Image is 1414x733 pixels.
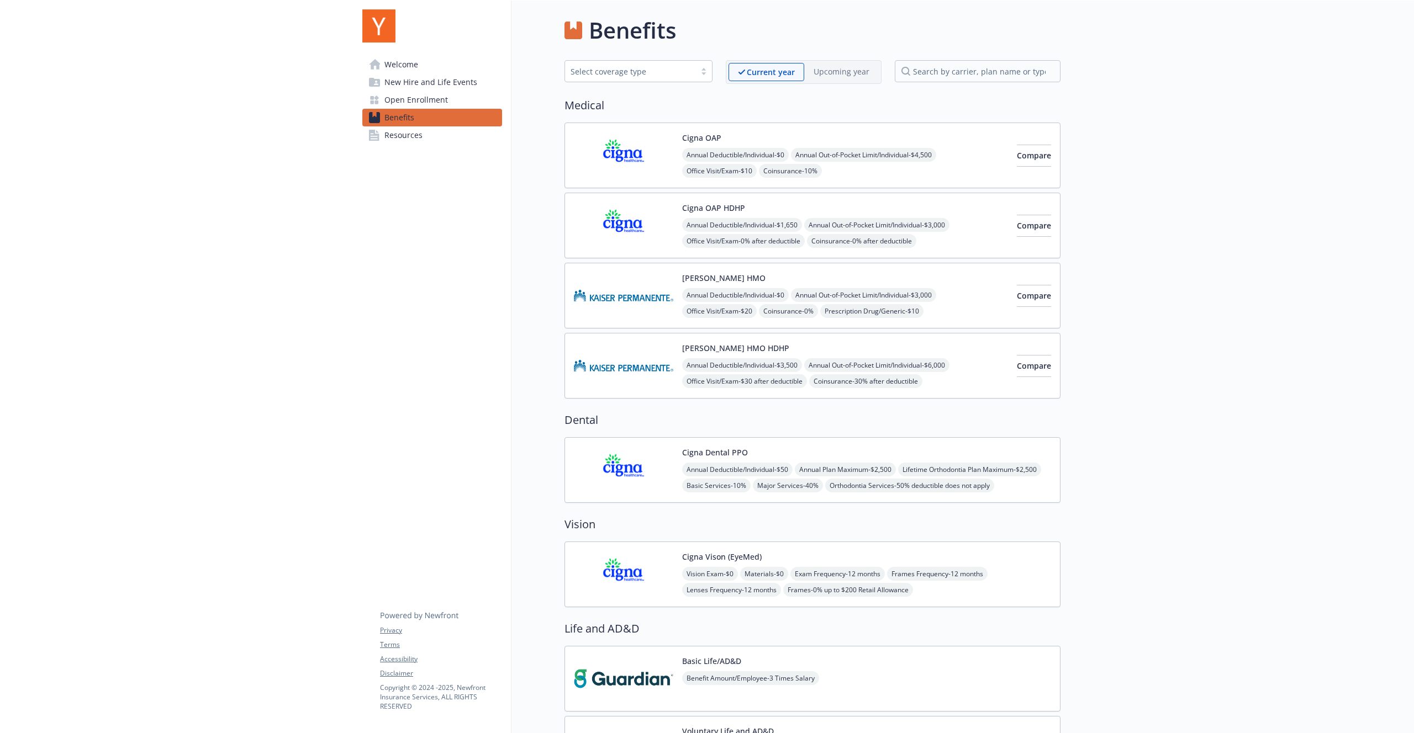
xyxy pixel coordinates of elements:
[384,91,448,109] span: Open Enrollment
[380,683,502,711] p: Copyright © 2024 - 2025 , Newfront Insurance Services, ALL RIGHTS RESERVED
[589,14,676,47] h1: Benefits
[682,479,751,492] span: Basic Services - 10%
[682,567,738,581] span: Vision Exam - $0
[384,126,423,144] span: Resources
[887,567,988,581] span: Frames Frequency - 12 months
[682,234,805,248] span: Office Visit/Exam - 0% after deductible
[564,412,1060,428] h2: Dental
[571,66,690,77] div: Select coverage type
[362,126,502,144] a: Resources
[682,218,802,232] span: Annual Deductible/Individual - $1,650
[783,583,913,597] span: Frames - 0% up to $200 Retail Allowance
[564,516,1060,533] h2: Vision
[898,463,1041,476] span: Lifetime Orthodontia Plan Maximum - $2,500
[1017,220,1051,231] span: Compare
[809,374,922,388] span: Coinsurance - 30% after deductible
[804,218,949,232] span: Annual Out-of-Pocket Limit/Individual - $3,000
[574,551,673,598] img: CIGNA carrier logo
[807,234,916,248] span: Coinsurance - 0% after deductible
[384,56,418,73] span: Welcome
[682,447,748,458] button: Cigna Dental PPO
[1017,215,1051,237] button: Compare
[1017,355,1051,377] button: Compare
[682,655,741,667] button: Basic Life/AD&D
[682,288,789,302] span: Annual Deductible/Individual - $0
[362,73,502,91] a: New Hire and Life Events
[1017,285,1051,307] button: Compare
[740,567,788,581] span: Materials - $0
[825,479,994,492] span: Orthodontia Services - 50% deductible does not apply
[380,640,502,650] a: Terms
[574,272,673,319] img: Kaiser Permanente Insurance Company carrier logo
[380,654,502,664] a: Accessibility
[380,625,502,635] a: Privacy
[682,148,789,162] span: Annual Deductible/Individual - $0
[1017,290,1051,301] span: Compare
[682,164,757,178] span: Office Visit/Exam - $10
[747,66,795,78] p: Current year
[753,479,823,492] span: Major Services - 40%
[820,304,924,318] span: Prescription Drug/Generic - $10
[791,288,936,302] span: Annual Out-of-Pocket Limit/Individual - $3,000
[682,358,802,372] span: Annual Deductible/Individual - $3,500
[564,620,1060,637] h2: Life and AD&D
[574,132,673,179] img: CIGNA carrier logo
[682,304,757,318] span: Office Visit/Exam - $20
[682,583,781,597] span: Lenses Frequency - 12 months
[574,655,673,702] img: Guardian carrier logo
[791,148,936,162] span: Annual Out-of-Pocket Limit/Individual - $4,500
[804,358,949,372] span: Annual Out-of-Pocket Limit/Individual - $6,000
[1017,150,1051,161] span: Compare
[362,56,502,73] a: Welcome
[380,668,502,678] a: Disclaimer
[682,132,721,144] button: Cigna OAP
[795,463,896,476] span: Annual Plan Maximum - $2,500
[362,91,502,109] a: Open Enrollment
[790,567,885,581] span: Exam Frequency - 12 months
[362,109,502,126] a: Benefits
[682,463,793,476] span: Annual Deductible/Individual - $50
[682,671,819,685] span: Benefit Amount/Employee - 3 Times Salary
[1017,360,1051,371] span: Compare
[384,73,477,91] span: New Hire and Life Events
[564,97,1060,114] h2: Medical
[814,66,869,77] p: Upcoming year
[682,551,762,562] button: Cigna Vison (EyeMed)
[682,202,745,214] button: Cigna OAP HDHP
[804,63,879,81] span: Upcoming year
[1017,145,1051,167] button: Compare
[759,164,822,178] span: Coinsurance - 10%
[384,109,414,126] span: Benefits
[682,374,807,388] span: Office Visit/Exam - $30 after deductible
[682,272,766,284] button: [PERSON_NAME] HMO
[574,342,673,389] img: Kaiser Permanente Insurance Company carrier logo
[682,342,789,354] button: [PERSON_NAME] HMO HDHP
[895,60,1060,82] input: search by carrier, plan name or type
[574,202,673,249] img: CIGNA carrier logo
[574,447,673,493] img: CIGNA carrier logo
[759,304,818,318] span: Coinsurance - 0%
